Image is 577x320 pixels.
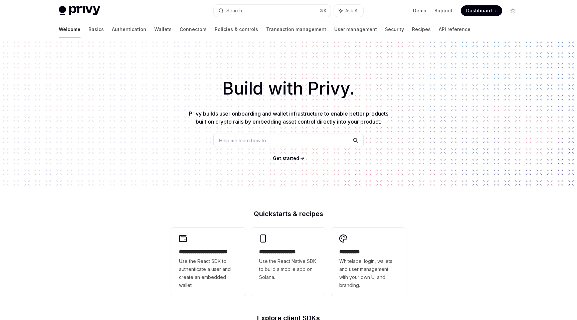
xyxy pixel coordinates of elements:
a: Get started [273,155,299,162]
h2: Quickstarts & recipes [171,210,406,217]
h1: Build with Privy. [11,75,566,102]
a: User management [334,21,377,37]
a: Support [434,7,453,14]
span: Whitelabel login, wallets, and user management with your own UI and branding. [339,257,398,289]
button: Ask AI [334,5,363,17]
img: light logo [59,6,100,15]
a: Demo [413,7,426,14]
span: ⌘ K [320,8,327,13]
span: Help me learn how to… [219,137,270,144]
a: **** *****Whitelabel login, wallets, and user management with your own UI and branding. [331,228,406,296]
span: Get started [273,155,299,161]
span: Ask AI [345,7,359,14]
a: Security [385,21,404,37]
button: Toggle dark mode [508,5,518,16]
a: API reference [439,21,470,37]
span: Privy builds user onboarding and wallet infrastructure to enable better products built on crypto ... [189,110,388,125]
a: Welcome [59,21,80,37]
span: Dashboard [466,7,492,14]
a: Authentication [112,21,146,37]
a: Basics [88,21,104,37]
span: Use the React SDK to authenticate a user and create an embedded wallet. [179,257,238,289]
div: Search... [226,7,245,15]
a: Recipes [412,21,431,37]
a: **** **** **** ***Use the React Native SDK to build a mobile app on Solana. [251,228,326,296]
a: Transaction management [266,21,326,37]
a: Wallets [154,21,172,37]
a: Policies & controls [215,21,258,37]
a: Dashboard [461,5,502,16]
a: Connectors [180,21,207,37]
span: Use the React Native SDK to build a mobile app on Solana. [259,257,318,281]
button: Search...⌘K [214,5,331,17]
